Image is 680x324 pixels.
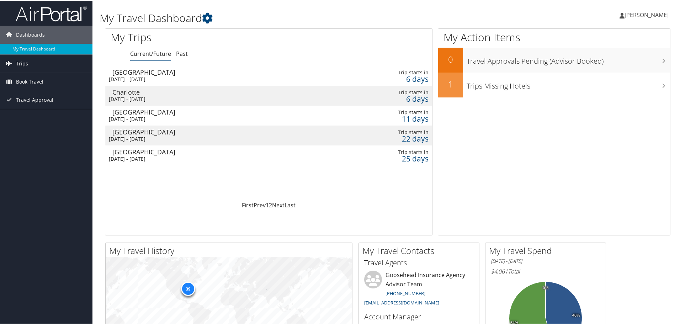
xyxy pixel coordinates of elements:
[438,78,463,90] h2: 1
[572,313,580,317] tspan: 46%
[364,257,474,267] h3: Travel Agents
[266,201,269,208] a: 1
[373,128,429,135] div: Trip starts in
[491,267,508,275] span: $4,061
[16,54,28,72] span: Trips
[373,108,429,115] div: Trip starts in
[109,75,280,82] div: [DATE] - [DATE]
[109,95,280,102] div: [DATE] - [DATE]
[269,201,272,208] a: 2
[373,95,429,101] div: 6 days
[109,135,280,142] div: [DATE] - [DATE]
[109,115,280,122] div: [DATE] - [DATE]
[242,201,254,208] a: First
[373,135,429,141] div: 22 days
[112,108,283,115] div: [GEOGRAPHIC_DATA]
[16,5,87,21] img: airportal-logo.png
[16,72,43,90] span: Book Travel
[438,29,670,44] h1: My Action Items
[373,89,429,95] div: Trip starts in
[285,201,296,208] a: Last
[181,281,195,295] div: 39
[438,53,463,65] h2: 0
[467,52,670,65] h3: Travel Approvals Pending (Advisor Booked)
[373,69,429,75] div: Trip starts in
[112,68,283,75] div: [GEOGRAPHIC_DATA]
[489,244,606,256] h2: My Travel Spend
[467,77,670,90] h3: Trips Missing Hotels
[111,29,291,44] h1: My Trips
[373,75,429,81] div: 6 days
[361,270,477,308] li: Goosehead Insurance Agency Advisor Team
[364,299,439,305] a: [EMAIL_ADDRESS][DOMAIN_NAME]
[491,267,600,275] h6: Total
[373,148,429,155] div: Trip starts in
[364,311,474,321] h3: Account Manager
[625,10,669,18] span: [PERSON_NAME]
[491,257,600,264] h6: [DATE] - [DATE]
[373,115,429,121] div: 11 days
[362,244,479,256] h2: My Travel Contacts
[16,90,53,108] span: Travel Approval
[438,47,670,72] a: 0Travel Approvals Pending (Advisor Booked)
[16,25,45,43] span: Dashboards
[112,128,283,134] div: [GEOGRAPHIC_DATA]
[620,4,676,25] a: [PERSON_NAME]
[272,201,285,208] a: Next
[254,201,266,208] a: Prev
[373,155,429,161] div: 25 days
[176,49,188,57] a: Past
[109,244,352,256] h2: My Travel History
[386,290,425,296] a: [PHONE_NUMBER]
[438,72,670,97] a: 1Trips Missing Hotels
[543,285,548,290] tspan: 0%
[130,49,171,57] a: Current/Future
[100,10,484,25] h1: My Travel Dashboard
[109,155,280,161] div: [DATE] - [DATE]
[112,148,283,154] div: [GEOGRAPHIC_DATA]
[112,88,283,95] div: Charlotte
